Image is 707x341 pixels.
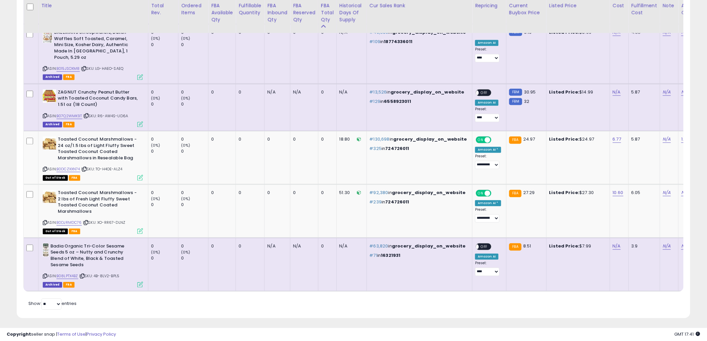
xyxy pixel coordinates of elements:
[56,220,82,226] a: B0DJRMDC76
[681,243,689,250] a: N/A
[509,243,522,251] small: FBA
[370,199,382,205] span: #239
[339,243,362,249] div: N/A
[392,190,466,196] span: grocery_display_on_website
[549,136,580,143] b: Listed Price:
[43,137,143,180] div: ASIN:
[151,196,160,202] small: (0%)
[663,2,676,9] div: Note
[63,74,75,80] span: FBA
[370,199,467,205] p: in
[613,136,621,143] a: 6.77
[267,137,285,143] div: 0
[7,331,31,337] strong: Copyright
[370,190,467,196] p: in
[549,190,605,196] div: $27.30
[28,301,77,307] span: Show: entries
[267,90,285,96] div: N/A
[381,252,400,259] span: 16321931
[239,137,259,143] div: 0
[151,250,160,255] small: (0%)
[151,42,178,48] div: 0
[321,190,331,196] div: 0
[523,243,531,249] span: 8.51
[370,2,469,9] div: Cur Sales Rank
[523,136,535,143] span: 24.97
[631,137,655,143] div: 5.87
[370,39,467,45] p: in
[475,2,504,9] div: Repricing
[384,99,411,105] span: 6558923011
[509,2,544,16] div: Current Buybox Price
[370,39,381,45] span: #109
[293,2,315,23] div: FBA Reserved Qty
[631,90,655,96] div: 5.87
[43,90,56,103] img: 512uPrFKwoL._SL40_.jpg
[675,331,700,337] span: 2025-09-16 17:41 GMT
[81,167,122,172] span: | SKU: TO-H4OE-ALZ4
[43,190,56,203] img: 61nzgGKpYqL._SL40_.jpg
[370,89,387,96] span: #13,526
[681,89,689,96] a: N/A
[56,274,78,279] a: B08LPTX4BZ
[663,89,671,96] a: N/A
[321,137,331,143] div: 0
[43,243,143,287] div: ASIN:
[211,2,233,23] div: FBA Available Qty
[370,243,388,249] span: #63,820
[181,243,208,249] div: 0
[370,253,467,259] p: in
[476,191,485,196] span: ON
[151,255,178,262] div: 0
[69,229,80,234] span: FBA
[370,243,467,249] p: in
[151,96,160,101] small: (0%)
[293,243,313,249] div: N/A
[181,137,208,143] div: 0
[631,190,655,196] div: 6.05
[631,2,657,16] div: Fulfillment Cost
[475,40,499,46] div: Amazon AI
[479,244,489,250] span: OFF
[391,89,464,96] span: grocery_display_on_website
[663,243,671,250] a: N/A
[549,90,605,96] div: $14.99
[370,252,377,259] span: #71
[151,190,178,196] div: 0
[151,143,160,148] small: (0%)
[392,243,466,249] span: grocery_display_on_website
[613,2,626,9] div: Cost
[384,39,413,45] span: 18774336011
[370,90,467,96] p: in
[239,2,262,16] div: Fulfillable Quantity
[475,261,501,276] div: Preset:
[475,100,499,106] div: Amazon AI
[475,200,501,206] div: Amazon AI *
[549,2,607,9] div: Listed Price
[549,190,580,196] b: Listed Price:
[181,202,208,208] div: 0
[475,147,501,153] div: Amazon AI *
[83,220,125,225] span: | SKU: XO-RR67-DLNZ
[509,190,522,197] small: FBA
[524,99,529,105] span: 32
[181,96,190,101] small: (0%)
[181,255,208,262] div: 0
[56,167,80,172] a: B0DCZXXN74
[370,146,467,152] p: in
[151,149,178,155] div: 0
[370,99,381,105] span: #129
[7,331,116,338] div: seller snap | |
[475,107,501,122] div: Preset:
[293,190,313,196] div: 0
[393,136,467,143] span: grocery_display_on_website
[181,42,208,48] div: 0
[181,90,208,96] div: 0
[549,89,580,96] b: Listed Price:
[370,99,467,105] p: in
[509,89,522,96] small: FBM
[613,243,621,250] a: N/A
[41,2,145,9] div: Title
[43,90,143,127] div: ASIN:
[58,137,139,163] b: Toasted Coconut Marshmallows - 24 oz/1.5 lbs of Light Fluffy Sweet Toasted Coconut Coated Marshma...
